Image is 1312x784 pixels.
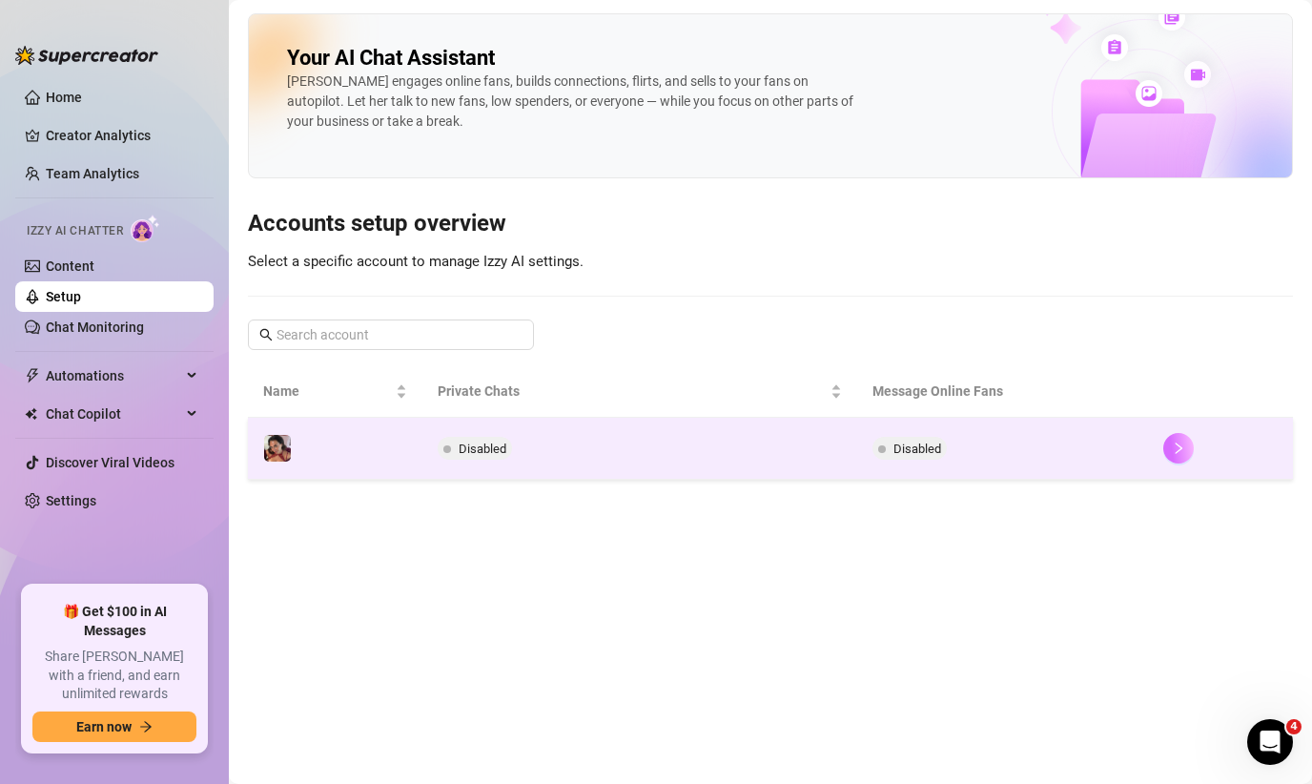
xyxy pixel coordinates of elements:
span: arrow-right [139,720,153,733]
input: Search account [277,324,507,345]
th: Private Chats [422,365,858,418]
h2: Your AI Chat Assistant [287,45,495,72]
span: Select a specific account to manage Izzy AI settings. [248,253,584,270]
span: Name [263,381,392,402]
span: Chat Copilot [46,399,181,429]
button: right [1163,433,1194,464]
th: Name [248,365,422,418]
span: Share [PERSON_NAME] with a friend, and earn unlimited rewards [32,648,196,704]
th: Message Online Fans [857,365,1147,418]
span: thunderbolt [25,368,40,383]
span: 🎁 Get $100 in AI Messages [32,603,196,640]
a: Settings [46,493,96,508]
span: Disabled [459,442,506,456]
a: Setup [46,289,81,304]
img: Chat Copilot [25,407,37,421]
a: Creator Analytics [46,120,198,151]
img: ️ [264,435,291,462]
h3: Accounts setup overview [248,209,1293,239]
span: Izzy AI Chatter [27,222,123,240]
div: [PERSON_NAME] engages online fans, builds connections, flirts, and sells to your fans on autopilo... [287,72,859,132]
span: 4 [1286,719,1302,734]
a: Chat Monitoring [46,320,144,335]
span: search [259,328,273,341]
iframe: Intercom live chat [1247,719,1293,765]
span: right [1172,442,1185,455]
span: Disabled [893,442,941,456]
span: Automations [46,361,181,391]
span: Private Chats [438,381,828,402]
img: logo-BBDzfeDw.svg [15,46,158,65]
a: Discover Viral Videos [46,455,174,470]
img: AI Chatter [131,215,160,242]
a: Team Analytics [46,166,139,181]
button: Earn nowarrow-right [32,712,196,742]
a: Home [46,90,82,105]
span: Earn now [76,719,132,734]
a: Content [46,258,94,274]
